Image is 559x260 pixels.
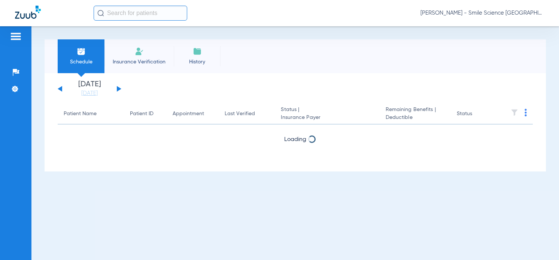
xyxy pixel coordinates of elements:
span: Insurance Payer [281,114,373,122]
div: Patient Name [64,110,97,118]
th: Status | [275,104,379,125]
img: hamburger-icon [10,32,22,41]
th: Status [451,104,501,125]
div: Last Verified [225,110,255,118]
img: History [193,47,202,56]
input: Search for patients [94,6,187,21]
div: Appointment [173,110,204,118]
span: [PERSON_NAME] - Smile Science [GEOGRAPHIC_DATA] [420,9,544,17]
div: Patient Name [64,110,118,118]
img: Schedule [77,47,86,56]
span: Loading [284,137,306,143]
div: Last Verified [225,110,269,118]
img: Zuub Logo [15,6,41,19]
img: Search Icon [97,10,104,17]
div: Patient ID [130,110,161,118]
img: group-dot-blue.svg [525,109,527,116]
span: History [179,58,215,66]
a: [DATE] [67,90,112,97]
span: Schedule [63,58,99,66]
li: [DATE] [67,81,112,97]
span: Deductible [386,114,445,122]
th: Remaining Benefits | [380,104,451,125]
img: filter.svg [511,109,518,116]
div: Patient ID [130,110,154,118]
div: Appointment [173,110,213,118]
img: Manual Insurance Verification [135,47,144,56]
span: Insurance Verification [110,58,168,66]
